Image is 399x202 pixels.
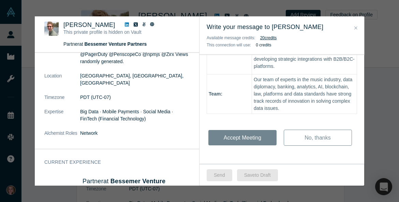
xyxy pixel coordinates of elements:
span: Partner at [63,41,147,47]
a: Bessemer Venture Partners [85,41,147,47]
button: 20credits [260,34,277,41]
dd: Network [80,130,190,137]
span: Big Data · Mobile Payments · Social Media · FinTech (Financial Technology) [80,109,173,121]
dt: Alchemist Roles [44,130,80,144]
p: This private profile is hidden on Vault [63,29,171,36]
h4: Partner at [83,178,190,192]
h3: Current Experience [44,159,180,166]
a: Bessemer Venture Partners [83,178,165,192]
h3: Write your message to [PERSON_NAME] [207,23,357,32]
dt: Summary [44,37,80,72]
dt: Expertise [44,108,80,130]
dd: PDT (UTC-07) [80,94,190,101]
dt: Location [44,72,80,94]
dt: Timezone [44,94,80,108]
button: Close [352,24,359,32]
button: Saveto Draft [237,169,278,181]
span: [PERSON_NAME] [63,21,115,28]
b: 0 credits [256,43,271,47]
button: Send [207,169,232,181]
span: This connection will use: [207,43,251,47]
img: Ethan Kurzweil's Profile Image [44,21,59,36]
span: Available message credits: [207,35,255,40]
dd: [GEOGRAPHIC_DATA], [GEOGRAPHIC_DATA], [GEOGRAPHIC_DATA] [80,72,190,87]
